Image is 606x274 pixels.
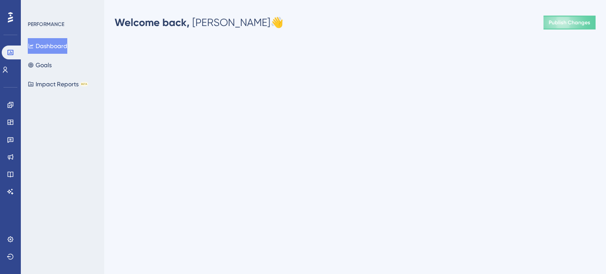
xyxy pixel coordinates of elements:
button: Impact ReportsBETA [28,76,88,92]
button: Dashboard [28,38,67,54]
div: [PERSON_NAME] 👋 [115,16,283,29]
div: BETA [80,82,88,86]
span: Publish Changes [549,19,590,26]
span: Welcome back, [115,16,190,29]
button: Goals [28,57,52,73]
button: Publish Changes [543,16,596,29]
div: PERFORMANCE [28,21,64,28]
